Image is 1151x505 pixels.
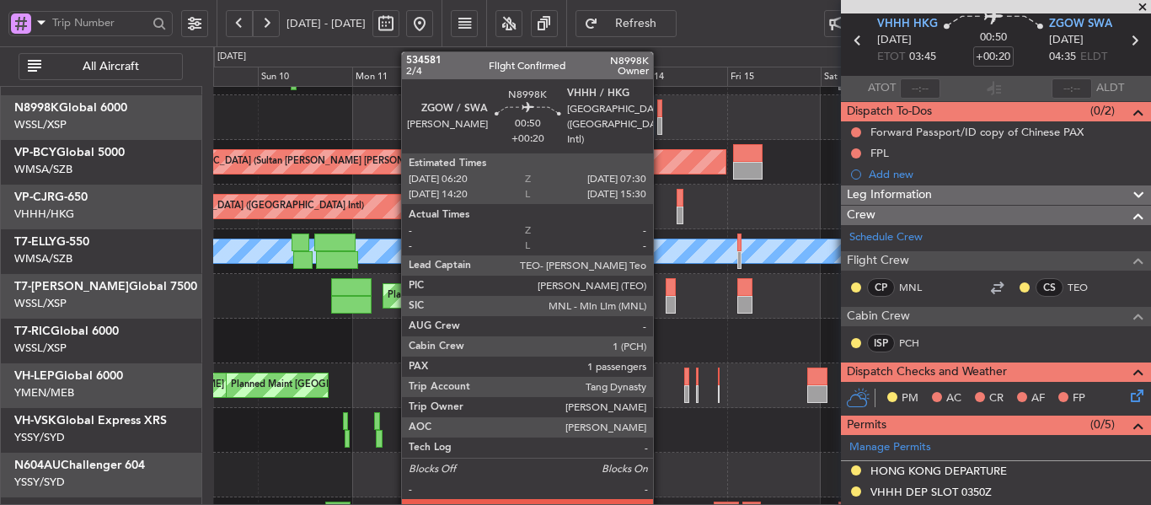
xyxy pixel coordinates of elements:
[870,464,1007,478] div: HONG KONG DEPARTURE
[902,390,918,407] span: PM
[727,67,821,87] div: Fri 15
[14,147,125,158] a: VP-BCYGlobal 5000
[14,207,74,222] a: VHHH/HKG
[899,280,937,295] a: MNL
[14,370,123,382] a: VH-LEPGlobal 6000
[870,125,1084,139] div: Forward Passport/ID copy of Chinese PAX
[14,147,56,158] span: VP-BCY
[14,236,56,248] span: T7-ELLY
[14,236,89,248] a: T7-ELLYG-550
[231,373,553,398] div: Planned Maint [GEOGRAPHIC_DATA] ([GEOGRAPHIC_DATA] International)
[1031,390,1045,407] span: AF
[14,117,67,132] a: WSSL/XSP
[602,18,671,30] span: Refresh
[847,185,932,205] span: Leg Information
[877,16,938,33] span: VHHH HKG
[14,281,129,293] span: T7-[PERSON_NAME]
[14,475,65,490] a: YSSY/SYD
[575,10,677,37] button: Refresh
[847,206,875,225] span: Crew
[1096,80,1124,97] span: ALDT
[899,336,937,351] a: PCH
[847,416,886,435] span: Permits
[14,162,72,177] a: WMSA/SZB
[14,385,74,400] a: YMEN/MEB
[14,459,145,471] a: N604AUChallenger 604
[258,67,351,87] div: Sun 10
[14,296,67,311] a: WSSL/XSP
[870,485,992,499] div: VHHH DEP SLOT 0350Z
[1049,32,1084,49] span: [DATE]
[286,16,366,31] span: [DATE] - [DATE]
[14,325,51,337] span: T7-RIC
[19,53,183,80] button: All Aircraft
[989,390,1004,407] span: CR
[14,430,65,445] a: YSSY/SYD
[847,307,910,326] span: Cabin Crew
[14,191,55,203] span: VP-CJR
[1073,390,1085,407] span: FP
[868,80,896,97] span: ATOT
[1068,280,1105,295] a: TEO
[14,325,119,337] a: T7-RICGlobal 6000
[14,102,127,114] a: N8998KGlobal 6000
[849,439,931,456] a: Manage Permits
[14,251,72,266] a: WMSA/SZB
[900,78,940,99] input: --:--
[442,417,650,443] div: Unplanned Maint Sydney ([PERSON_NAME] Intl)
[867,278,895,297] div: CP
[847,251,909,271] span: Flight Crew
[847,102,932,121] span: Dispatch To-Dos
[1049,49,1076,66] span: 04:35
[1090,416,1115,433] span: (0/5)
[1080,49,1107,66] span: ELDT
[980,30,1007,46] span: 00:50
[539,67,633,87] div: Wed 13
[1049,16,1112,33] span: ZGOW SWA
[90,149,483,175] div: Planned Maint [GEOGRAPHIC_DATA] (Sultan [PERSON_NAME] [PERSON_NAME] - Subang)
[821,67,914,87] div: Sat 16
[14,459,61,471] span: N604AU
[1036,278,1063,297] div: CS
[446,67,539,87] div: Tue 12
[52,10,147,35] input: Trip Number
[909,49,936,66] span: 03:45
[83,194,364,219] div: Planned Maint [GEOGRAPHIC_DATA] ([GEOGRAPHIC_DATA] Intl)
[388,283,653,309] div: Planned Maint [GEOGRAPHIC_DATA] ([GEOGRAPHIC_DATA])
[946,390,961,407] span: AC
[849,229,923,246] a: Schedule Crew
[14,341,67,356] a: WSSL/XSP
[45,61,177,73] span: All Aircraft
[14,370,55,382] span: VH-LEP
[352,67,446,87] div: Mon 11
[870,146,889,160] div: FPL
[217,50,246,64] div: [DATE]
[633,67,726,87] div: Thu 14
[14,415,56,427] span: VH-VSK
[869,167,1143,181] div: Add new
[14,102,59,114] span: N8998K
[877,49,905,66] span: ETOT
[847,363,1007,382] span: Dispatch Checks and Weather
[14,281,197,293] a: T7-[PERSON_NAME]Global 7500
[867,334,895,352] div: ISP
[14,191,88,203] a: VP-CJRG-650
[14,415,167,427] a: VH-VSKGlobal Express XRS
[1090,102,1115,120] span: (0/2)
[877,32,912,49] span: [DATE]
